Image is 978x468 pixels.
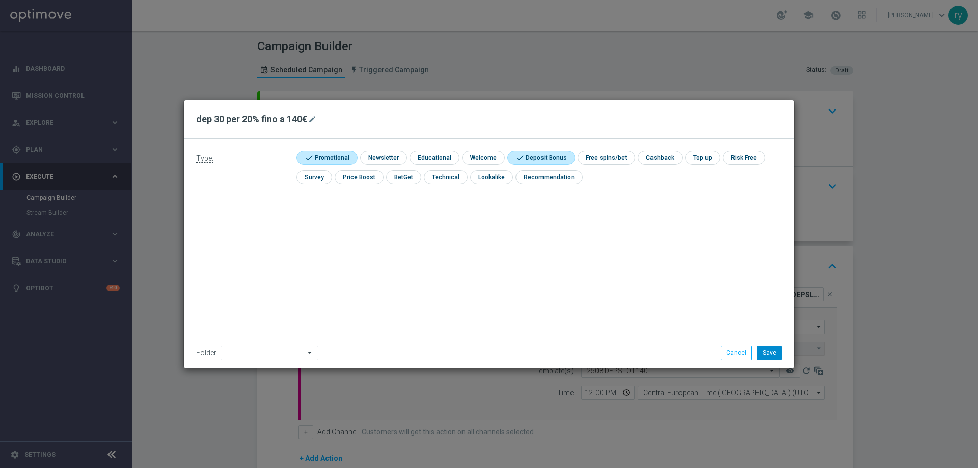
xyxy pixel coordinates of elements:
[196,113,307,125] h2: dep 30 per 20% fino a 140€
[196,154,213,163] span: Type:
[307,113,320,125] button: mode_edit
[305,346,315,360] i: arrow_drop_down
[308,115,316,123] i: mode_edit
[721,346,752,360] button: Cancel
[757,346,782,360] button: Save
[196,349,216,357] label: Folder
